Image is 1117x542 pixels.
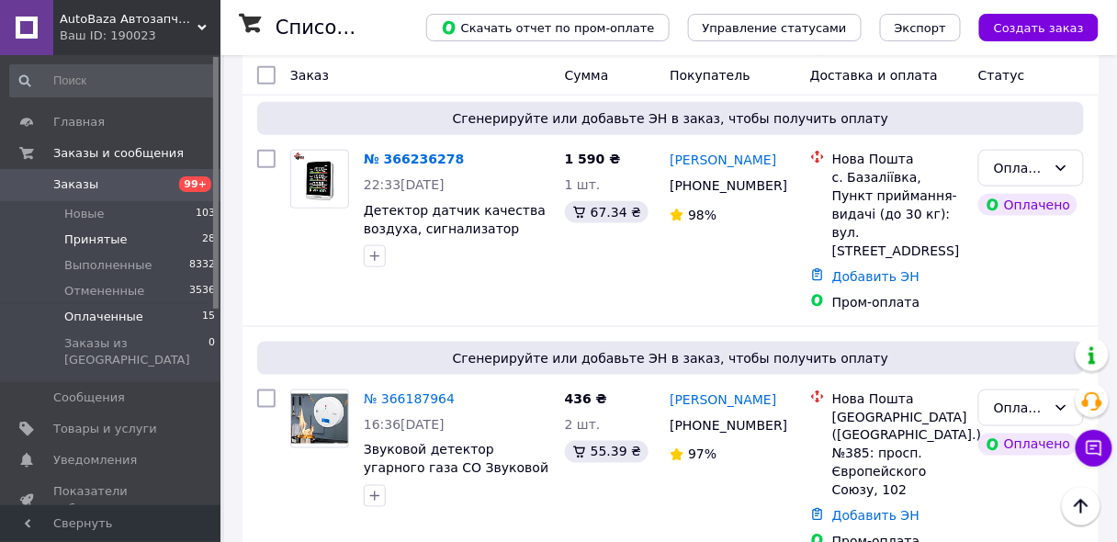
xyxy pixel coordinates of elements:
[53,452,137,469] span: Уведомления
[832,390,964,408] div: Нова Пошта
[265,109,1077,128] span: Сгенерируйте или добавьте ЭН в заказ, чтобы получить оплату
[565,391,607,406] span: 436 ₴
[364,203,546,291] a: Детектор датчик качества воздуха, сигнализатор газа CO2 TVOC HCHO с датчиком температуры и влажности
[565,152,621,166] span: 1 590 ₴
[832,168,964,260] div: с. Базаліївка, Пункт приймання-видачі (до 30 кг): вул. [STREET_ADDRESS]
[64,283,144,299] span: Отмененные
[994,158,1046,178] div: Оплаченный
[364,391,455,406] a: № 366187964
[832,293,964,311] div: Пром-оплата
[60,11,197,28] span: AutoBaza Автозапчасти и аксесуары
[978,68,1025,83] span: Статус
[880,14,961,41] button: Экспорт
[364,417,445,432] span: 16:36[DATE]
[53,483,170,516] span: Показатели работы компании
[994,398,1046,418] div: Оплаченный
[441,19,655,36] span: Скачать отчет по пром-оплате
[64,309,143,325] span: Оплаченные
[290,68,329,83] span: Заказ
[565,177,601,192] span: 1 шт.
[196,206,215,222] span: 103
[565,201,649,223] div: 67.34 ₴
[64,206,105,222] span: Новые
[179,176,211,192] span: 99+
[688,14,862,41] button: Управление статусами
[9,64,217,97] input: Поиск
[978,434,1078,456] div: Оплачено
[291,394,348,443] img: Фото товару
[994,21,1084,35] span: Создать заказ
[895,21,946,35] span: Экспорт
[670,418,787,433] span: [PHONE_NUMBER]
[565,441,649,463] div: 55.39 ₴
[53,114,105,130] span: Главная
[832,269,920,284] a: Добавить ЭН
[961,19,1099,34] a: Создать заказ
[670,68,750,83] span: Покупатель
[688,208,716,222] span: 98%
[364,152,464,166] a: № 366236278
[810,68,938,83] span: Доставка и оплата
[1076,430,1112,467] button: Чат с покупателем
[292,151,346,208] img: Фото товару
[290,150,349,209] a: Фото товару
[290,390,349,448] a: Фото товару
[1062,487,1100,525] button: Наверх
[565,417,601,432] span: 2 шт.
[53,390,125,406] span: Сообщения
[832,150,964,168] div: Нова Пошта
[688,447,716,462] span: 97%
[703,21,847,35] span: Управление статусами
[53,421,157,437] span: Товары и услуги
[670,178,787,193] span: [PHONE_NUMBER]
[64,257,152,274] span: Выполненные
[202,309,215,325] span: 15
[565,68,609,83] span: Сумма
[276,17,434,39] h1: Список заказов
[978,194,1078,216] div: Оплачено
[64,231,128,248] span: Принятые
[832,509,920,524] a: Добавить ЭН
[53,176,98,193] span: Заказы
[209,335,215,368] span: 0
[832,408,964,500] div: [GEOGRAPHIC_DATA] ([GEOGRAPHIC_DATA].), №385: просп. Європейского Союзу, 102
[979,14,1099,41] button: Создать заказ
[189,257,215,274] span: 8332
[364,177,445,192] span: 22:33[DATE]
[202,231,215,248] span: 28
[670,151,776,169] a: [PERSON_NAME]
[60,28,220,44] div: Ваш ID: 190023
[426,14,670,41] button: Скачать отчет по пром-оплате
[53,145,184,162] span: Заказы и сообщения
[670,390,776,409] a: [PERSON_NAME]
[189,283,215,299] span: 3536
[265,349,1077,367] span: Сгенерируйте или добавьте ЭН в заказ, чтобы получить оплату
[64,335,209,368] span: Заказы из [GEOGRAPHIC_DATA]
